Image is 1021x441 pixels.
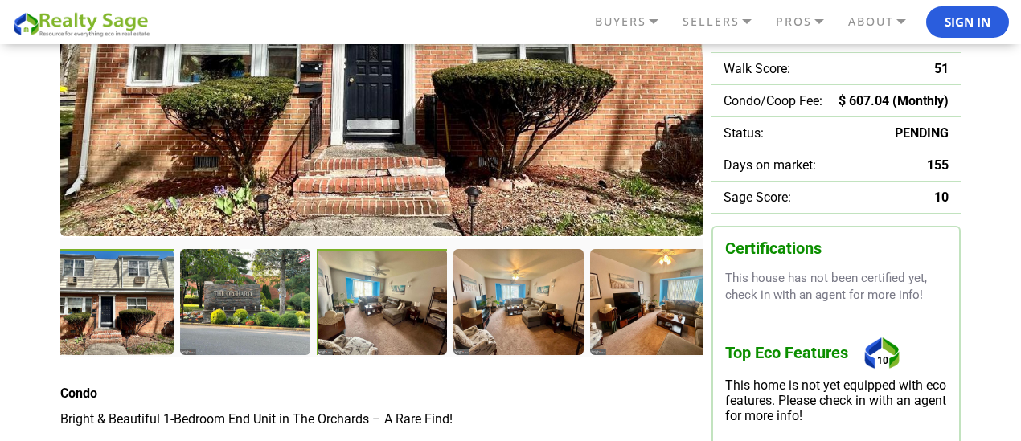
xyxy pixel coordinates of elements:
[60,386,703,401] h4: Condo
[725,378,947,423] div: This home is not yet equipped with eco features. Please check in with an agent for more info!
[724,61,790,76] span: Walk Score:
[860,329,904,378] div: 10
[839,93,949,108] span: $ 607.04 (Monthly)
[591,8,679,35] a: BUYERS
[725,239,947,258] h3: Certifications
[724,157,816,173] span: Days on market:
[934,190,949,205] span: 10
[725,270,947,304] p: This house has not been certified yet, check in with an agent for more info!
[12,10,157,38] img: REALTY SAGE
[772,8,844,35] a: PROS
[724,93,822,108] span: Condo/Coop Fee:
[895,125,949,141] span: PENDING
[679,8,772,35] a: SELLERS
[844,8,926,35] a: ABOUT
[724,190,791,205] span: Sage Score:
[934,61,949,76] span: 51
[724,125,764,141] span: Status:
[926,6,1009,39] button: Sign In
[725,329,947,378] h3: Top Eco Features
[927,157,949,173] span: 155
